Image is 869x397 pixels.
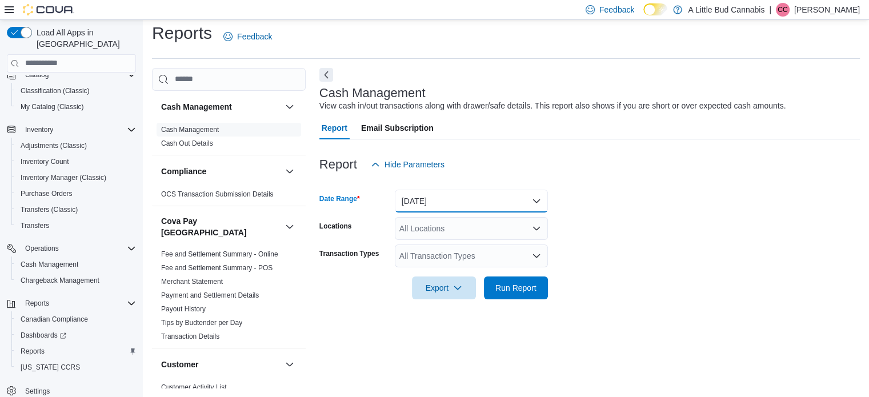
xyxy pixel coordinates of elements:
button: Hide Parameters [366,153,449,176]
a: Transfers (Classic) [16,203,82,216]
button: Operations [2,240,141,256]
button: Transfers [11,218,141,234]
span: Cash Management [161,125,219,134]
div: Carolyn Cook [776,3,790,17]
span: Transfers [21,221,49,230]
button: Cash Management [11,256,141,272]
span: Report [322,117,347,139]
a: Inventory Manager (Classic) [16,171,111,185]
label: Locations [319,222,352,231]
button: Classification (Classic) [11,83,141,99]
a: Cash Management [16,258,83,271]
a: Fee and Settlement Summary - POS [161,264,273,272]
span: Settings [25,387,50,396]
button: [DATE] [395,190,548,212]
span: Hide Parameters [385,159,444,170]
a: Reports [16,344,49,358]
span: CC [778,3,787,17]
span: Reports [21,296,136,310]
a: Customer Activity List [161,383,227,391]
h3: Customer [161,359,198,370]
a: My Catalog (Classic) [16,100,89,114]
button: Cova Pay [GEOGRAPHIC_DATA] [283,220,297,234]
a: Chargeback Management [16,274,104,287]
span: Purchase Orders [16,187,136,200]
span: Canadian Compliance [21,315,88,324]
button: Cova Pay [GEOGRAPHIC_DATA] [161,215,281,238]
button: Adjustments (Classic) [11,138,141,154]
a: Dashboards [16,328,71,342]
button: Canadian Compliance [11,311,141,327]
span: Dashboards [16,328,136,342]
span: Run Report [495,282,536,294]
h1: Reports [152,22,212,45]
span: Transfers [16,219,136,232]
button: Compliance [283,165,297,178]
a: Payout History [161,305,206,313]
span: Transfers (Classic) [21,205,78,214]
a: Adjustments (Classic) [16,139,91,153]
span: Classification (Classic) [21,86,90,95]
span: Cash Out Details [161,139,213,148]
a: [US_STATE] CCRS [16,360,85,374]
button: My Catalog (Classic) [11,99,141,115]
span: Payment and Settlement Details [161,291,259,300]
span: Dark Mode [643,15,644,16]
h3: Compliance [161,166,206,177]
a: Purchase Orders [16,187,77,200]
span: Export [419,276,469,299]
a: Feedback [219,25,277,48]
button: Open list of options [532,224,541,233]
span: Fee and Settlement Summary - POS [161,263,273,272]
a: Dashboards [11,327,141,343]
div: View cash in/out transactions along with drawer/safe details. This report also shows if you are s... [319,100,786,112]
button: Catalog [21,68,53,82]
span: Customer Activity List [161,383,227,392]
span: Email Subscription [361,117,434,139]
button: Next [319,68,333,82]
span: My Catalog (Classic) [21,102,84,111]
button: Purchase Orders [11,186,141,202]
button: Catalog [2,67,141,83]
button: Cash Management [283,100,297,114]
button: Inventory [21,123,58,137]
span: Classification (Classic) [16,84,136,98]
a: OCS Transaction Submission Details [161,190,274,198]
button: Transfers (Classic) [11,202,141,218]
div: Compliance [152,187,306,206]
span: Operations [25,244,59,253]
button: Reports [21,296,54,310]
span: Payout History [161,304,206,314]
input: Dark Mode [643,3,667,15]
a: Transaction Details [161,332,219,340]
a: Cash Out Details [161,139,213,147]
span: Operations [21,242,136,255]
span: Washington CCRS [16,360,136,374]
button: Export [412,276,476,299]
span: Inventory Count [16,155,136,169]
div: Cash Management [152,123,306,155]
span: Inventory Manager (Classic) [21,173,106,182]
h3: Report [319,158,357,171]
span: Chargeback Management [16,274,136,287]
span: Canadian Compliance [16,312,136,326]
span: Inventory Manager (Classic) [16,171,136,185]
label: Transaction Types [319,249,379,258]
button: Inventory Manager (Classic) [11,170,141,186]
span: Adjustments (Classic) [16,139,136,153]
h3: Cash Management [319,86,426,100]
label: Date Range [319,194,360,203]
span: Inventory [21,123,136,137]
button: Reports [11,343,141,359]
button: Operations [21,242,63,255]
button: Reports [2,295,141,311]
span: Inventory Count [21,157,69,166]
a: Cash Management [161,126,219,134]
p: A Little Bud Cannabis [688,3,764,17]
span: Reports [21,347,45,356]
span: Reports [16,344,136,358]
span: Cash Management [21,260,78,269]
button: Open list of options [532,251,541,260]
span: Tips by Budtender per Day [161,318,242,327]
